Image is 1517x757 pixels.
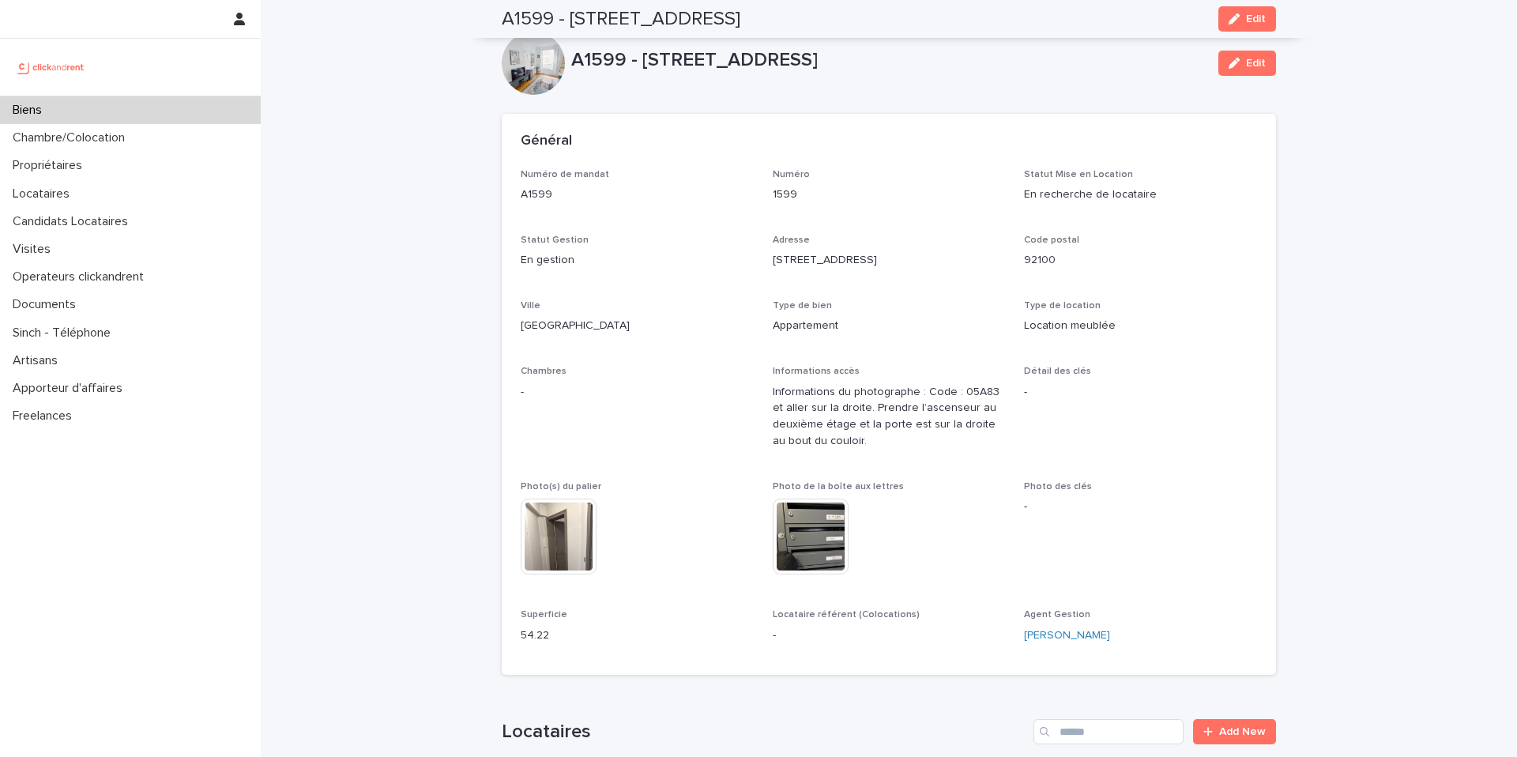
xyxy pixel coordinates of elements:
span: Adresse [773,235,810,245]
p: - [1024,499,1257,515]
p: - [1024,384,1257,401]
p: A1599 [521,186,754,203]
input: Search [1033,719,1184,744]
p: - [521,384,754,401]
a: [PERSON_NAME] [1024,627,1110,644]
button: Edit [1218,6,1276,32]
span: Informations accès [773,367,860,376]
span: Superficie [521,610,567,620]
p: Apporteur d'affaires [6,381,135,396]
span: Code postal [1024,235,1079,245]
h2: A1599 - [STREET_ADDRESS] [502,8,740,31]
button: Edit [1218,51,1276,76]
span: Edit [1246,58,1266,69]
p: Visites [6,242,63,257]
span: Edit [1246,13,1266,24]
p: Sinch - Téléphone [6,326,123,341]
p: - [773,627,1006,644]
p: 1599 [773,186,1006,203]
span: Photo de la boîte aux lettres [773,482,904,491]
p: Informations du photographe : Code : 05A83 et aller sur la droite. Prendre l’ascenseur au deuxièm... [773,384,1006,450]
span: Chambres [521,367,567,376]
p: Chambre/Colocation [6,130,137,145]
p: Operateurs clickandrent [6,269,156,284]
p: A1599 - [STREET_ADDRESS] [571,49,1206,72]
p: En gestion [521,252,754,269]
p: [GEOGRAPHIC_DATA] [521,318,754,334]
a: Add New [1193,719,1276,744]
p: Freelances [6,409,85,424]
span: Type de location [1024,301,1101,311]
span: Numéro de mandat [521,170,609,179]
img: UCB0brd3T0yccxBKYDjQ [13,51,89,83]
p: En recherche de locataire [1024,186,1257,203]
p: Location meublée [1024,318,1257,334]
p: Propriétaires [6,158,95,173]
p: 54.22 [521,627,754,644]
span: Type de bien [773,301,832,311]
h2: Général [521,133,572,150]
h1: Locataires [502,721,1027,744]
p: 92100 [1024,252,1257,269]
span: Photo des clés [1024,482,1092,491]
span: Statut Mise en Location [1024,170,1133,179]
p: Candidats Locataires [6,214,141,229]
p: Artisans [6,353,70,368]
span: Add New [1219,726,1266,737]
span: Ville [521,301,540,311]
span: Photo(s) du palier [521,482,601,491]
p: Locataires [6,186,82,201]
span: Détail des clés [1024,367,1091,376]
p: Appartement [773,318,1006,334]
p: Documents [6,297,88,312]
span: Numéro [773,170,810,179]
p: Biens [6,103,55,118]
span: Agent Gestion [1024,610,1090,620]
p: [STREET_ADDRESS] [773,252,1006,269]
span: Locataire référent (Colocations) [773,610,920,620]
span: Statut Gestion [521,235,589,245]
